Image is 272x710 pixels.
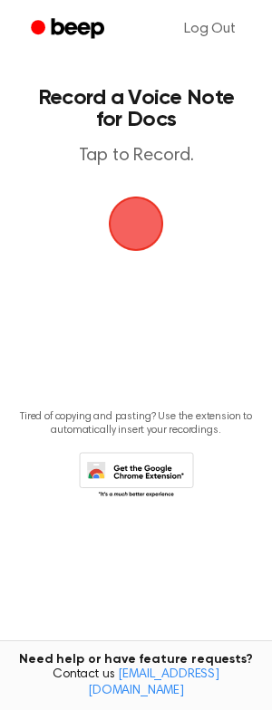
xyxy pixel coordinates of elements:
[15,410,257,437] p: Tired of copying and pasting? Use the extension to automatically insert your recordings.
[33,145,239,168] p: Tap to Record.
[166,7,254,51] a: Log Out
[33,87,239,130] h1: Record a Voice Note for Docs
[109,197,163,251] img: Beep Logo
[88,668,219,697] a: [EMAIL_ADDRESS][DOMAIN_NAME]
[18,12,121,47] a: Beep
[11,667,261,699] span: Contact us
